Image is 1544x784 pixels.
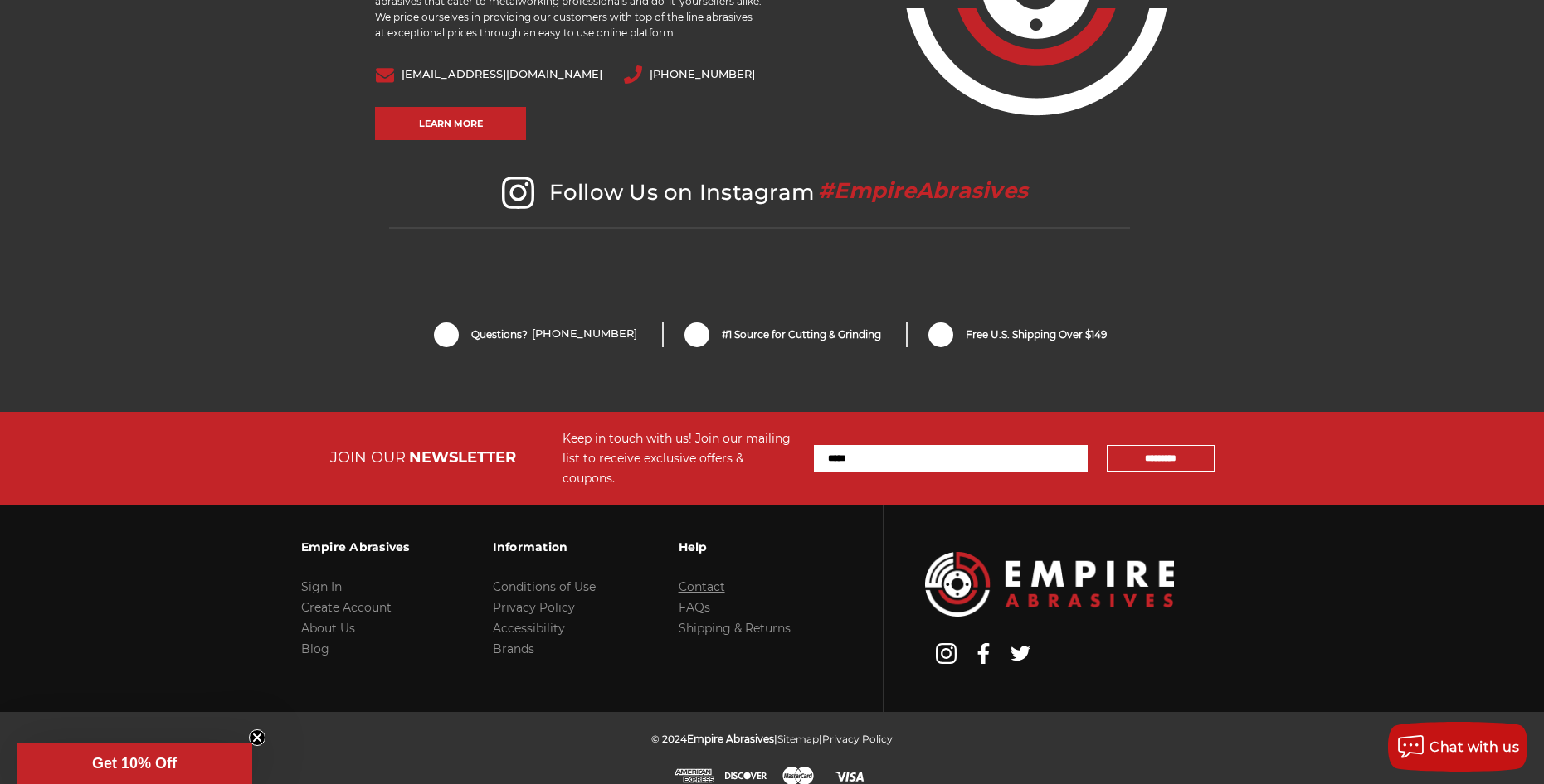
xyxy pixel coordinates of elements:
[687,733,774,745] span: Empire Abrasives
[493,600,575,615] a: Privacy Policy
[814,179,1032,206] a: #EmpireAbrasives
[493,579,596,594] a: Conditions of Use
[301,579,342,594] a: Sign In
[1430,739,1519,755] span: Chat with us
[777,733,819,745] a: Sitemap
[249,729,265,746] button: Close teaser
[925,552,1174,616] img: Empire Abrasives Logo Image
[389,177,1130,229] h2: Follow Us on Instagram
[650,68,755,80] a: [PHONE_NUMBER]
[330,448,406,467] span: JOIN OUR
[532,327,637,342] a: [PHONE_NUMBER]
[402,68,602,80] a: [EMAIL_ADDRESS][DOMAIN_NAME]
[722,327,881,342] span: #1 Source for Cutting & Grinding
[822,733,893,745] a: Privacy Policy
[679,530,791,564] h3: Help
[92,755,177,772] span: Get 10% Off
[651,728,893,749] p: © 2024 | |
[966,327,1107,342] span: Free U.S. Shipping Over $149
[409,448,516,467] span: NEWSLETTER
[493,530,596,564] h3: Information
[471,327,637,342] span: Questions?
[493,641,534,656] a: Brands
[301,621,355,636] a: About Us
[493,621,565,636] a: Accessibility
[375,107,526,140] a: Learn More
[17,743,252,784] div: Get 10% OffClose teaser
[679,579,725,594] a: Contact
[1388,722,1527,772] button: Chat with us
[679,621,791,636] a: Shipping & Returns
[679,600,710,615] a: FAQs
[301,641,329,656] a: Blog
[818,177,1028,204] span: #EmpireAbrasives
[301,530,410,564] h3: Empire Abrasives
[563,428,797,488] div: Keep in touch with us! Join our mailing list to receive exclusive offers & coupons.
[301,600,392,615] a: Create Account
